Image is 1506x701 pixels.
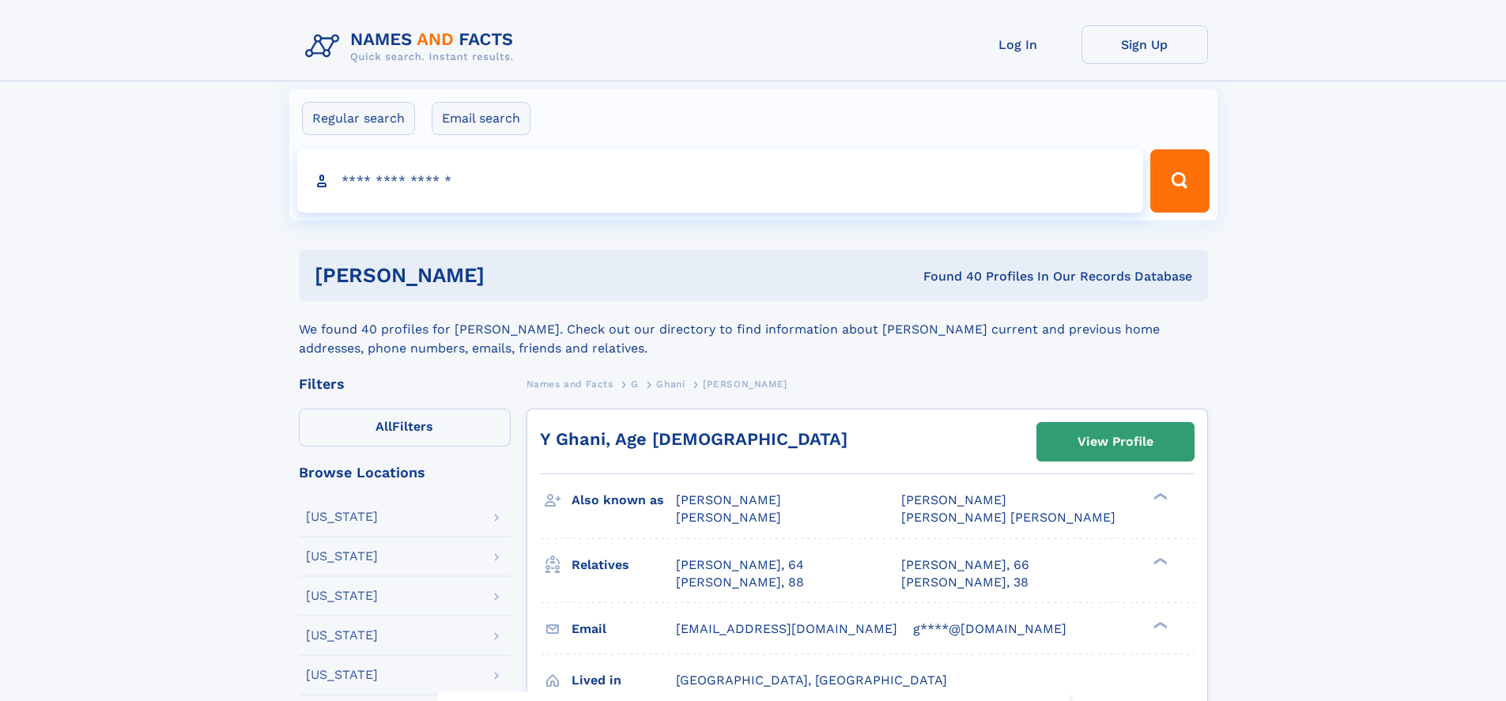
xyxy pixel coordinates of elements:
div: [US_STATE] [306,511,378,523]
span: All [376,419,392,434]
label: Filters [299,409,511,447]
div: We found 40 profiles for [PERSON_NAME]. Check out our directory to find information about [PERSON... [299,301,1208,358]
label: Regular search [302,102,415,135]
h3: Email [572,616,676,643]
a: [PERSON_NAME], 64 [676,556,804,574]
span: [PERSON_NAME] [676,492,781,507]
span: [PERSON_NAME] [PERSON_NAME] [901,510,1115,525]
a: Names and Facts [527,374,613,394]
div: [US_STATE] [306,629,378,642]
img: Logo Names and Facts [299,25,527,68]
a: Ghani [656,374,685,394]
span: [PERSON_NAME] [676,510,781,525]
div: [US_STATE] [306,669,378,681]
span: [PERSON_NAME] [703,379,787,390]
div: [US_STATE] [306,590,378,602]
label: Email search [432,102,530,135]
div: ❯ [1149,620,1168,630]
a: Sign Up [1081,25,1208,64]
a: Y Ghani, Age [DEMOGRAPHIC_DATA] [540,429,847,449]
span: [PERSON_NAME] [901,492,1006,507]
div: Filters [299,377,511,391]
a: [PERSON_NAME], 38 [901,574,1029,591]
a: View Profile [1037,423,1194,461]
div: View Profile [1078,424,1153,460]
a: Log In [955,25,1081,64]
input: search input [297,149,1144,213]
div: Found 40 Profiles In Our Records Database [704,268,1192,285]
a: [PERSON_NAME], 66 [901,556,1029,574]
a: [PERSON_NAME], 88 [676,574,804,591]
a: G [631,374,639,394]
div: ❯ [1149,492,1168,502]
div: Browse Locations [299,465,511,480]
div: ❯ [1149,556,1168,566]
button: Search Button [1150,149,1209,213]
span: [EMAIL_ADDRESS][DOMAIN_NAME] [676,621,897,636]
h3: Also known as [572,487,676,514]
h3: Lived in [572,667,676,694]
span: G [631,379,639,390]
span: Ghani [656,379,685,390]
span: [GEOGRAPHIC_DATA], [GEOGRAPHIC_DATA] [676,673,947,688]
h3: Relatives [572,552,676,579]
h1: [PERSON_NAME] [315,266,704,285]
div: [US_STATE] [306,550,378,563]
